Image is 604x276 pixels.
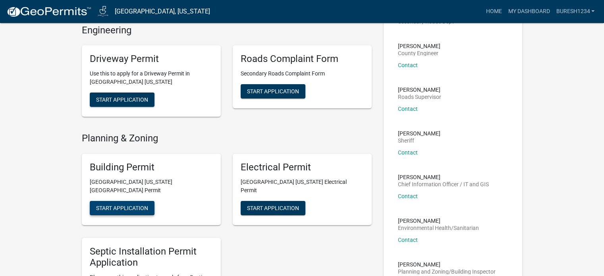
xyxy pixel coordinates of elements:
a: Contact [398,149,418,156]
a: My Dashboard [505,4,553,19]
p: Environmental Health/Sanitarian [398,225,479,231]
button: Start Application [90,93,154,107]
img: Jasper County, Iowa [98,6,108,17]
a: Buresh1234 [553,4,598,19]
p: [GEOGRAPHIC_DATA] [US_STATE] Electrical Permit [241,178,364,195]
span: Start Application [96,205,148,211]
span: Start Application [247,205,299,211]
span: Start Application [247,88,299,95]
h4: Engineering [82,25,372,36]
h5: Septic Installation Permit Application [90,246,213,269]
p: County Engineer [398,50,440,56]
p: [PERSON_NAME] [398,262,496,267]
p: Sheriff [398,138,440,143]
h4: Planning & Zoning [82,133,372,144]
h5: Driveway Permit [90,53,213,65]
a: Contact [398,237,418,243]
p: [PERSON_NAME] [398,43,440,49]
p: [PERSON_NAME] [398,218,479,224]
p: [PERSON_NAME] [398,174,489,180]
h5: Roads Complaint Form [241,53,364,65]
a: Contact [398,193,418,199]
a: Contact [398,62,418,68]
button: Start Application [90,201,154,215]
p: [PERSON_NAME] [398,131,440,136]
p: Secondary Roads Complaint Form [241,69,364,78]
p: [PERSON_NAME] [398,87,441,93]
a: [GEOGRAPHIC_DATA], [US_STATE] [115,5,210,18]
h5: Electrical Permit [241,162,364,173]
p: Use this to apply for a Driveway Permit in [GEOGRAPHIC_DATA] [US_STATE] [90,69,213,86]
span: Start Application [96,97,148,103]
h5: Building Permit [90,162,213,173]
p: [GEOGRAPHIC_DATA] [US_STATE][GEOGRAPHIC_DATA] Permit [90,178,213,195]
p: Chief Information Officer / IT and GIS [398,181,489,187]
p: Planning and Zoning/Building Inspector [398,269,496,274]
button: Start Application [241,84,305,98]
p: Roads Supervisor [398,94,441,100]
a: Home [482,4,505,19]
a: Contact [398,106,418,112]
button: Start Application [241,201,305,215]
